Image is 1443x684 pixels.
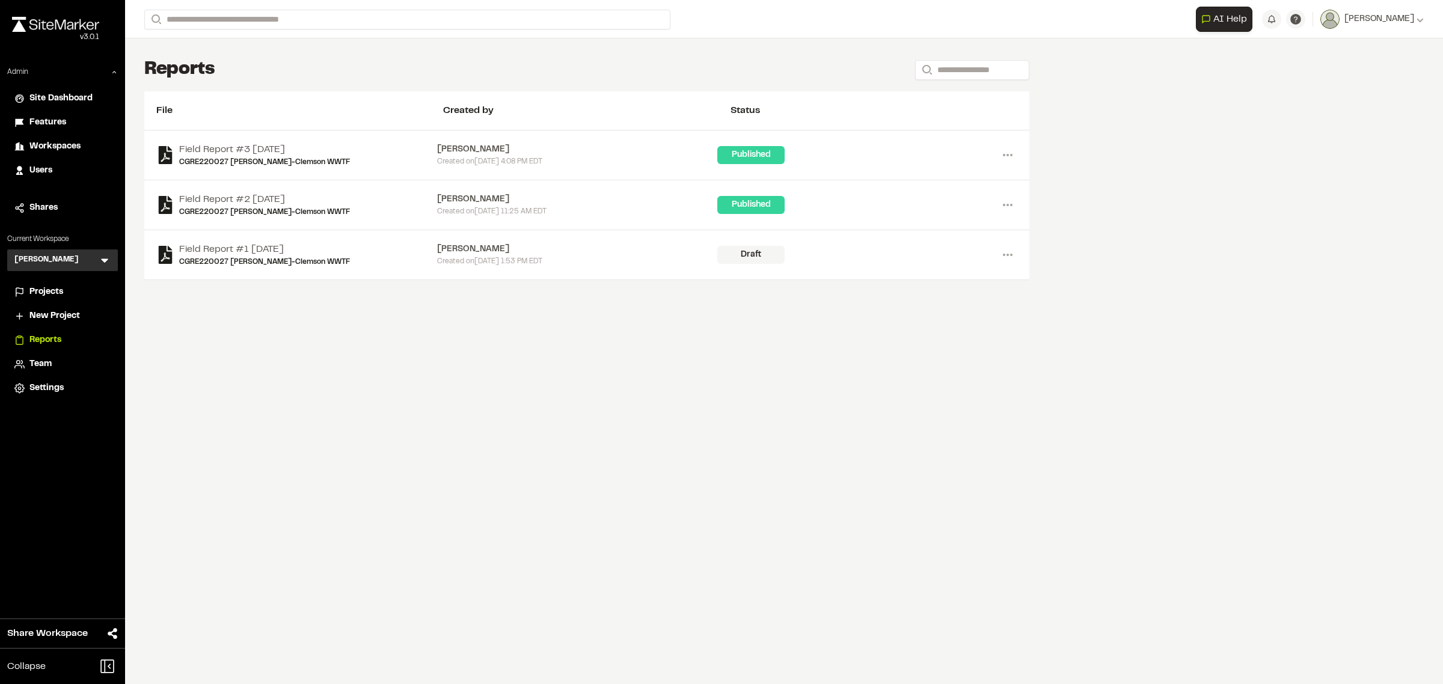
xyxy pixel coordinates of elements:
span: Reports [29,334,61,347]
div: Created by [443,103,730,118]
span: Projects [29,286,63,299]
div: [PERSON_NAME] [437,243,718,256]
div: Created on [DATE] 1:53 PM EDT [437,256,718,267]
button: [PERSON_NAME] [1320,10,1424,29]
p: Admin [7,67,28,78]
span: Share Workspace [7,626,88,641]
div: [PERSON_NAME] [437,143,718,156]
a: Shares [14,201,111,215]
span: Workspaces [29,140,81,153]
p: Current Workspace [7,234,118,245]
div: Draft [717,246,785,264]
a: Field Report #1 [DATE] [179,242,350,257]
span: [PERSON_NAME] [1344,13,1414,26]
h3: [PERSON_NAME] [14,254,79,266]
a: Team [14,358,111,371]
span: AI Help [1213,12,1247,26]
span: Team [29,358,52,371]
a: Field Report #2 [DATE] [179,192,350,207]
img: rebrand.png [12,17,99,32]
span: Site Dashboard [29,92,93,105]
a: Projects [14,286,111,299]
div: Oh geez...please don't... [12,32,99,43]
a: Users [14,164,111,177]
button: Open AI Assistant [1196,7,1252,32]
div: File [156,103,443,118]
h1: Reports [144,58,215,82]
div: Status [731,103,1017,118]
div: Created on [DATE] 4:08 PM EDT [437,156,718,167]
a: Reports [14,334,111,347]
a: CGRE220027 [PERSON_NAME]-Clemson WWTF [179,207,350,218]
span: New Project [29,310,80,323]
a: Workspaces [14,140,111,153]
img: User [1320,10,1340,29]
span: Collapse [7,659,46,674]
a: CGRE220027 [PERSON_NAME]-Clemson WWTF [179,157,350,168]
div: Published [717,146,785,164]
a: Site Dashboard [14,92,111,105]
a: CGRE220027 [PERSON_NAME]-Clemson WWTF [179,257,350,267]
div: Published [717,196,785,214]
a: Field Report #3 [DATE] [179,142,350,157]
button: Search [915,60,937,80]
button: Search [144,10,166,29]
span: Features [29,116,66,129]
a: Settings [14,382,111,395]
div: Open AI Assistant [1196,7,1257,32]
div: [PERSON_NAME] [437,193,718,206]
div: Created on [DATE] 11:25 AM EDT [437,206,718,217]
a: New Project [14,310,111,323]
span: Users [29,164,52,177]
span: Settings [29,382,64,395]
a: Features [14,116,111,129]
span: Shares [29,201,58,215]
